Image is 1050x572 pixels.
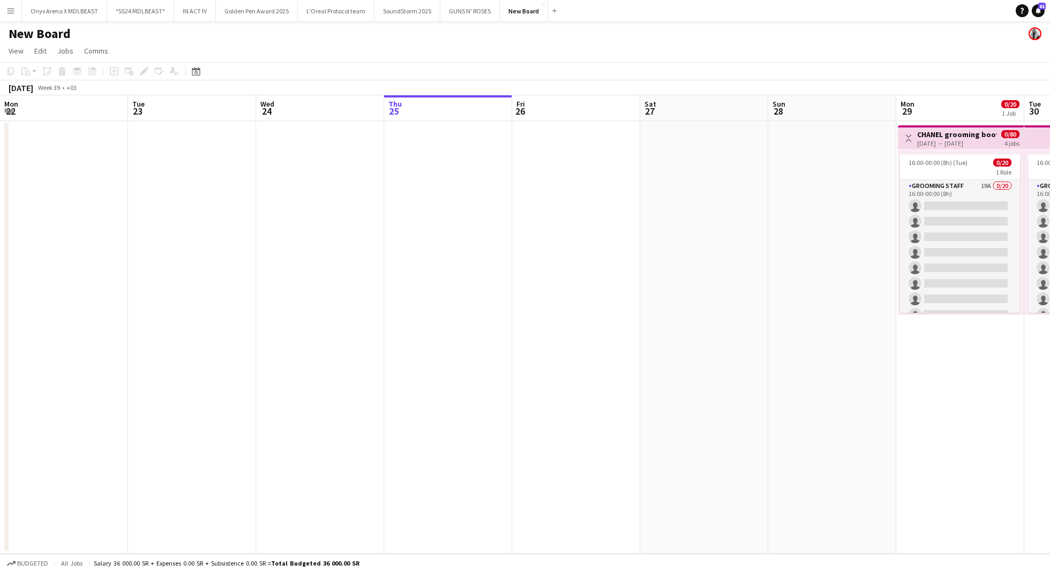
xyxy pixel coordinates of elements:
[22,1,107,21] button: Onyx Arena X MDLBEAST
[80,44,112,58] a: Comms
[271,559,359,567] span: Total Budgeted 36 000.00 SR
[4,44,28,58] a: View
[1001,100,1019,108] span: 0/20
[94,559,359,567] div: Salary 36 000.00 SR + Expenses 0.00 SR + Subsistence 0.00 SR =
[900,154,1020,313] app-job-card: 16:00-00:00 (8h) (Tue)0/201 RoleGrooming staff19A0/2016:00-00:00 (8h)
[5,558,50,569] button: Budgeted
[59,559,85,567] span: All jobs
[909,159,967,167] span: 16:00-00:00 (8h) (Tue)
[1001,130,1019,138] span: 0/80
[3,105,18,117] span: 22
[174,1,216,21] button: IN ACT IV
[1029,27,1041,40] app-user-avatar: Ali Shamsan
[9,26,71,42] h1: New Board
[917,139,997,147] div: [DATE] → [DATE]
[500,1,548,21] button: New Board
[1027,105,1041,117] span: 30
[643,105,656,117] span: 27
[216,1,298,21] button: Golden Pen Award 2025
[440,1,500,21] button: GUNS N' ROSES
[771,105,785,117] span: 28
[1029,99,1041,109] span: Tue
[772,99,785,109] span: Sun
[1038,3,1046,10] span: 61
[34,46,47,56] span: Edit
[388,99,402,109] span: Thu
[259,105,274,117] span: 24
[996,168,1011,176] span: 1 Role
[17,560,48,567] span: Budgeted
[917,130,997,139] h3: CHANEL grooming booth
[374,1,440,21] button: SoundStorm 2025
[993,159,1011,167] span: 0/20
[644,99,656,109] span: Sat
[35,84,62,92] span: Week 39
[515,105,525,117] span: 26
[260,99,274,109] span: Wed
[57,46,73,56] span: Jobs
[1032,4,1045,17] a: 61
[901,99,914,109] span: Mon
[387,105,402,117] span: 25
[30,44,51,58] a: Edit
[900,180,1020,511] app-card-role: Grooming staff19A0/2016:00-00:00 (8h)
[53,44,78,58] a: Jobs
[899,105,914,117] span: 29
[84,46,108,56] span: Comms
[132,99,145,109] span: Tue
[131,105,145,117] span: 23
[1002,109,1019,117] div: 1 Job
[298,1,374,21] button: L'Oreal Protocol team
[4,99,18,109] span: Mon
[9,46,24,56] span: View
[9,82,33,93] div: [DATE]
[516,99,525,109] span: Fri
[1004,138,1019,147] div: 4 jobs
[66,84,77,92] div: +03
[107,1,174,21] button: *SS24 MDLBEAST*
